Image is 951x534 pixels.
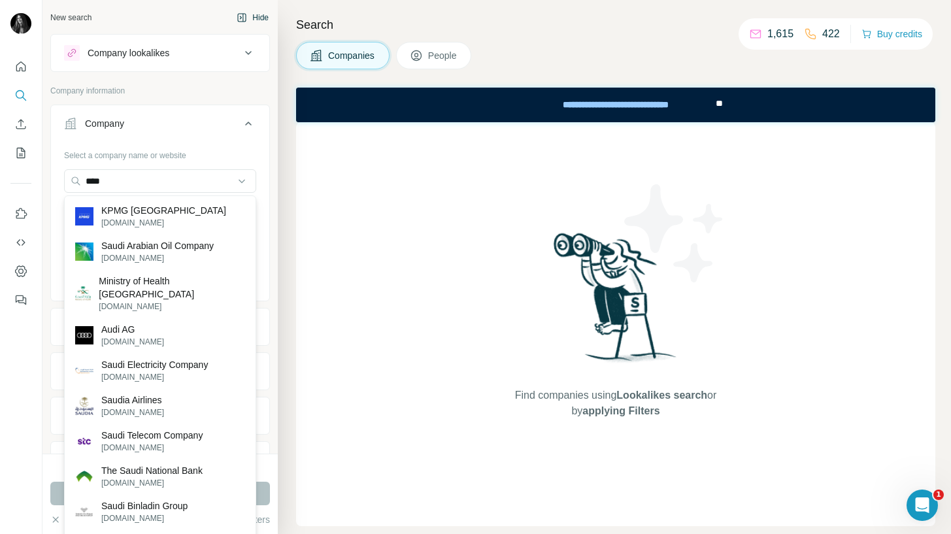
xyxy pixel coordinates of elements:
[10,288,31,312] button: Feedback
[51,108,269,144] button: Company
[75,397,93,415] img: Saudia Airlines
[64,144,256,161] div: Select a company name or website
[51,311,269,342] button: Industry
[10,141,31,165] button: My lists
[428,49,458,62] span: People
[10,84,31,107] button: Search
[101,407,164,418] p: [DOMAIN_NAME]
[10,55,31,78] button: Quick start
[10,231,31,254] button: Use Surfe API
[548,229,684,375] img: Surfe Illustration - Woman searching with binoculars
[88,46,169,59] div: Company lookalikes
[511,388,720,419] span: Find companies using or by
[296,88,935,122] iframe: Banner
[75,503,93,521] img: Saudi Binladin Group
[101,429,203,442] p: Saudi Telecom Company
[101,217,226,229] p: [DOMAIN_NAME]
[75,467,93,486] img: The Saudi National Bank
[616,390,707,401] span: Lookalikes search
[10,13,31,34] img: Avatar
[75,326,93,344] img: Audi AG
[99,275,245,301] p: Ministry of Health [GEOGRAPHIC_DATA]
[50,513,88,526] button: Clear
[101,323,164,336] p: Audi AG
[51,356,269,387] button: HQ location
[101,512,188,524] p: [DOMAIN_NAME]
[51,37,269,69] button: Company lookalikes
[861,25,922,43] button: Buy credits
[822,26,840,42] p: 422
[101,477,203,489] p: [DOMAIN_NAME]
[933,490,944,500] span: 1
[51,400,269,431] button: Annual revenue ($)
[85,117,124,130] div: Company
[328,49,376,62] span: Companies
[50,85,270,97] p: Company information
[616,175,733,292] img: Surfe Illustration - Stars
[10,202,31,225] button: Use Surfe on LinkedIn
[75,432,93,450] img: Saudi Telecom Company
[10,112,31,136] button: Enrich CSV
[99,301,245,312] p: [DOMAIN_NAME]
[75,361,93,380] img: Saudi Electricity Company
[101,371,208,383] p: [DOMAIN_NAME]
[75,242,93,261] img: Saudi Arabian Oil Company
[101,239,214,252] p: Saudi Arabian Oil Company
[767,26,793,42] p: 1,615
[75,207,93,225] img: KPMG Saudi Arabia
[101,336,164,348] p: [DOMAIN_NAME]
[101,442,203,454] p: [DOMAIN_NAME]
[227,8,278,27] button: Hide
[101,358,208,371] p: Saudi Electricity Company
[296,16,935,34] h4: Search
[101,499,188,512] p: Saudi Binladin Group
[101,204,226,217] p: KPMG [GEOGRAPHIC_DATA]
[101,464,203,477] p: The Saudi National Bank
[10,259,31,283] button: Dashboard
[101,393,164,407] p: Saudia Airlines
[101,252,214,264] p: [DOMAIN_NAME]
[907,490,938,521] iframe: Intercom live chat
[75,286,91,301] img: Ministry of Health Saudi Arabia
[51,444,269,476] button: Employees (size)
[50,12,92,24] div: New search
[582,405,659,416] span: applying Filters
